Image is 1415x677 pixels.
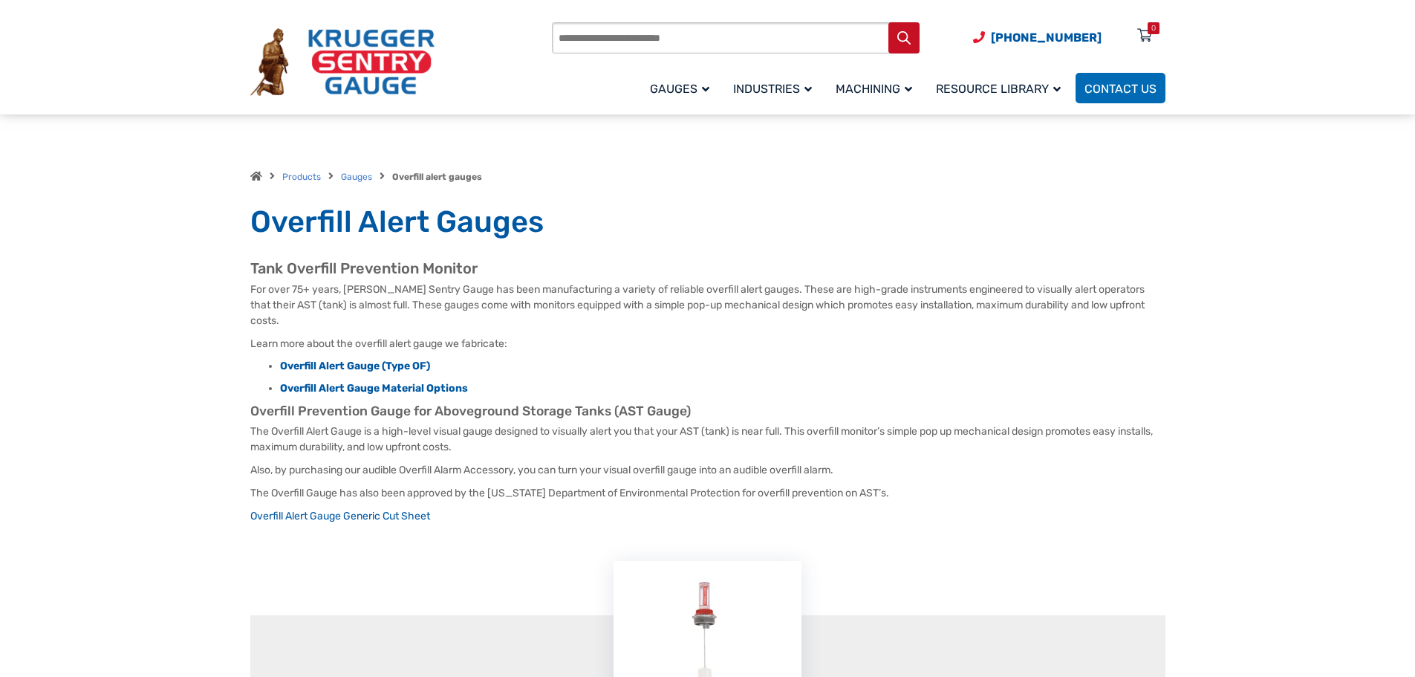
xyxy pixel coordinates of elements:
a: Machining [827,71,927,106]
p: The Overfill Gauge has also been approved by the [US_STATE] Department of Environmental Protectio... [250,485,1165,501]
a: Overfill Alert Gauge (Type OF) [280,360,430,372]
a: Resource Library [927,71,1076,106]
a: Gauges [641,71,724,106]
h3: Overfill Prevention Gauge for Aboveground Storage Tanks (AST Gauge) [250,404,1165,420]
span: Contact Us [1084,82,1157,96]
a: Gauges [341,172,372,182]
img: Krueger Sentry Gauge [250,28,435,97]
span: Machining [836,82,912,96]
h2: Tank Overfill Prevention Monitor [250,259,1165,278]
span: Gauges [650,82,709,96]
h1: Overfill Alert Gauges [250,204,1165,241]
span: Resource Library [936,82,1061,96]
a: Phone Number (920) 434-8860 [973,28,1102,47]
a: Overfill Alert Gauge Material Options [280,382,468,395]
p: Learn more about the overfill alert gauge we fabricate: [250,336,1165,352]
p: Also, by purchasing our audible Overfill Alarm Accessory, you can turn your visual overfill gauge... [250,462,1165,478]
div: 0 [1151,22,1156,34]
p: For over 75+ years, [PERSON_NAME] Sentry Gauge has been manufacturing a variety of reliable overf... [250,282,1165,328]
p: The Overfill Alert Gauge is a high-level visual gauge designed to visually alert you that your AS... [250,424,1165,455]
strong: Overfill alert gauges [392,172,482,182]
a: Industries [724,71,827,106]
a: Products [282,172,321,182]
span: [PHONE_NUMBER] [991,30,1102,45]
span: Industries [733,82,812,96]
a: Overfill Alert Gauge Generic Cut Sheet [250,510,430,522]
a: Contact Us [1076,73,1165,103]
